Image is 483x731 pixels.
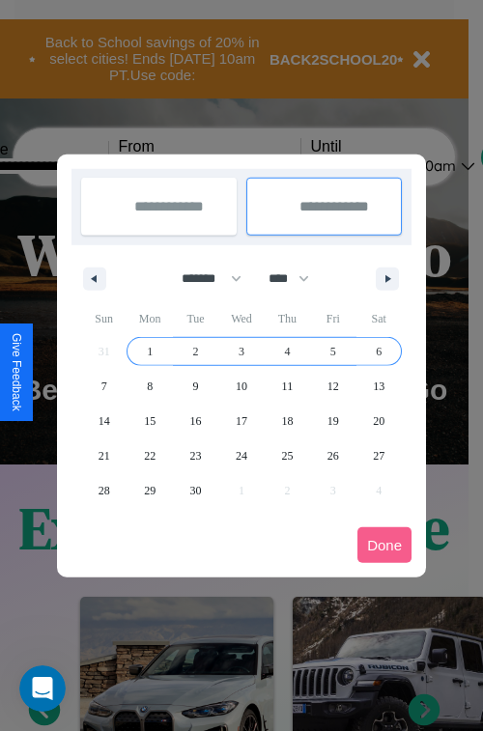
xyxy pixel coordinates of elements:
[284,334,290,369] span: 4
[236,369,247,404] span: 10
[310,334,355,369] button: 5
[127,404,172,438] button: 15
[173,334,218,369] button: 2
[218,303,264,334] span: Wed
[282,369,294,404] span: 11
[173,303,218,334] span: Tue
[356,369,402,404] button: 13
[99,404,110,438] span: 14
[99,473,110,508] span: 28
[218,334,264,369] button: 3
[99,438,110,473] span: 21
[356,303,402,334] span: Sat
[81,369,127,404] button: 7
[193,334,199,369] span: 2
[190,438,202,473] span: 23
[81,404,127,438] button: 14
[173,369,218,404] button: 9
[127,303,172,334] span: Mon
[265,369,310,404] button: 11
[373,369,384,404] span: 13
[373,438,384,473] span: 27
[81,303,127,334] span: Sun
[265,404,310,438] button: 18
[218,369,264,404] button: 10
[218,438,264,473] button: 24
[310,438,355,473] button: 26
[173,438,218,473] button: 23
[327,369,339,404] span: 12
[373,404,384,438] span: 20
[357,527,412,563] button: Done
[101,369,107,404] span: 7
[281,404,293,438] span: 18
[127,334,172,369] button: 1
[265,438,310,473] button: 25
[173,404,218,438] button: 16
[218,404,264,438] button: 17
[330,334,336,369] span: 5
[281,438,293,473] span: 25
[190,473,202,508] span: 30
[81,438,127,473] button: 21
[144,473,156,508] span: 29
[19,665,66,712] iframe: Intercom live chat
[144,438,156,473] span: 22
[327,404,339,438] span: 19
[356,438,402,473] button: 27
[310,404,355,438] button: 19
[81,473,127,508] button: 28
[147,369,153,404] span: 8
[376,334,382,369] span: 6
[356,334,402,369] button: 6
[127,369,172,404] button: 8
[265,303,310,334] span: Thu
[144,404,156,438] span: 15
[236,404,247,438] span: 17
[127,473,172,508] button: 29
[310,369,355,404] button: 12
[310,303,355,334] span: Fri
[127,438,172,473] button: 22
[193,369,199,404] span: 9
[239,334,244,369] span: 3
[190,404,202,438] span: 16
[236,438,247,473] span: 24
[356,404,402,438] button: 20
[147,334,153,369] span: 1
[173,473,218,508] button: 30
[327,438,339,473] span: 26
[265,334,310,369] button: 4
[10,333,23,411] div: Give Feedback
